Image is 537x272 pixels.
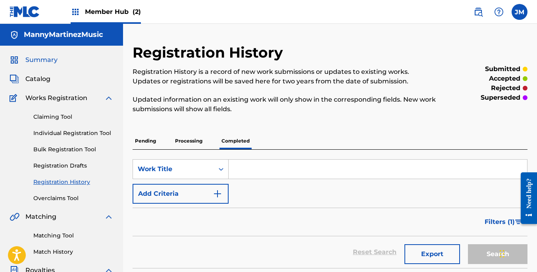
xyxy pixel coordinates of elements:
[480,212,527,232] button: Filters (1)
[489,74,520,83] p: accepted
[500,242,504,266] div: Drag
[33,113,114,121] a: Claiming Tool
[10,6,40,17] img: MLC Logo
[33,194,114,203] a: Overclaims Tool
[485,217,515,227] span: Filters ( 1 )
[10,74,19,84] img: Catalog
[404,244,460,264] button: Export
[473,7,483,17] img: search
[25,74,50,84] span: Catalog
[138,164,209,174] div: Work Title
[71,7,80,17] img: Top Rightsholders
[133,159,527,268] form: Search Form
[10,30,19,40] img: Accounts
[485,64,520,74] p: submitted
[10,55,19,65] img: Summary
[133,44,287,62] h2: Registration History
[33,248,114,256] a: Match History
[33,178,114,186] a: Registration History
[173,133,205,149] p: Processing
[25,212,56,222] span: Matching
[104,212,114,222] img: expand
[25,93,87,103] span: Works Registration
[133,95,437,114] p: Updated information on an existing work will only show in the corresponding fields. New work subm...
[133,133,158,149] p: Pending
[497,234,537,272] iframe: Chat Widget
[491,4,507,20] div: Help
[481,93,520,102] p: superseded
[515,166,537,230] iframe: Resource Center
[512,4,527,20] div: User Menu
[219,133,252,149] p: Completed
[10,74,50,84] a: CatalogCatalog
[10,212,19,222] img: Matching
[133,8,141,15] span: (2)
[494,7,504,17] img: help
[491,83,520,93] p: rejected
[470,4,486,20] a: Public Search
[33,145,114,154] a: Bulk Registration Tool
[33,129,114,137] a: Individual Registration Tool
[133,67,437,86] p: Registration History is a record of new work submissions or updates to existing works. Updates or...
[133,184,229,204] button: Add Criteria
[213,189,222,199] img: 9d2ae6d4665cec9f34b9.svg
[25,55,58,65] span: Summary
[10,93,20,103] img: Works Registration
[24,30,103,39] h5: MannyMartinezMusic
[104,93,114,103] img: expand
[33,231,114,240] a: Matching Tool
[33,162,114,170] a: Registration Drafts
[10,55,58,65] a: SummarySummary
[85,7,141,16] span: Member Hub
